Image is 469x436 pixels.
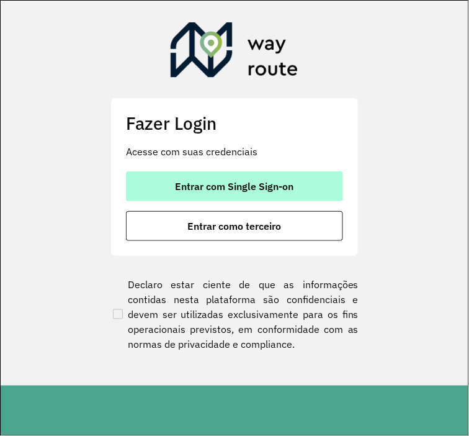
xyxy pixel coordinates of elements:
span: Entrar como terceiro [188,221,282,231]
button: button [126,211,343,241]
h2: Fazer Login [126,113,343,134]
button: button [126,171,343,201]
p: Acesse com suas credenciais [126,144,343,159]
span: Entrar com Single Sign-on [176,181,294,191]
label: Declaro estar ciente de que as informações contidas nesta plataforma são confidenciais e devem se... [110,277,359,352]
img: Roteirizador AmbevTech [171,22,298,82]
